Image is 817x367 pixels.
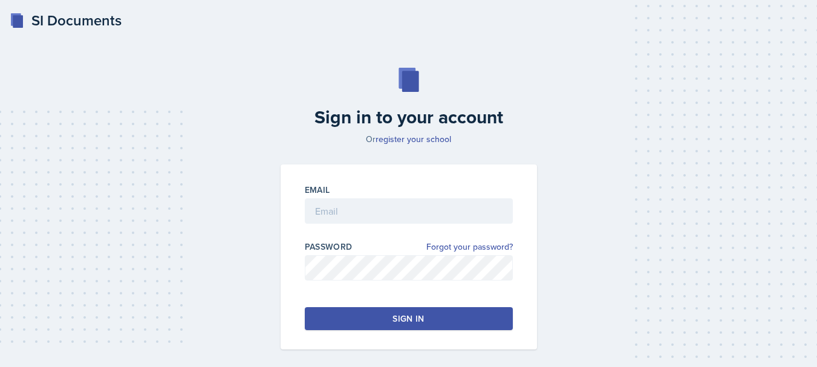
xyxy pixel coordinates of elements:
[10,10,122,31] a: SI Documents
[273,133,544,145] p: Or
[426,241,513,253] a: Forgot your password?
[273,106,544,128] h2: Sign in to your account
[305,198,513,224] input: Email
[376,133,451,145] a: register your school
[392,313,424,325] div: Sign in
[305,184,330,196] label: Email
[305,241,353,253] label: Password
[305,307,513,330] button: Sign in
